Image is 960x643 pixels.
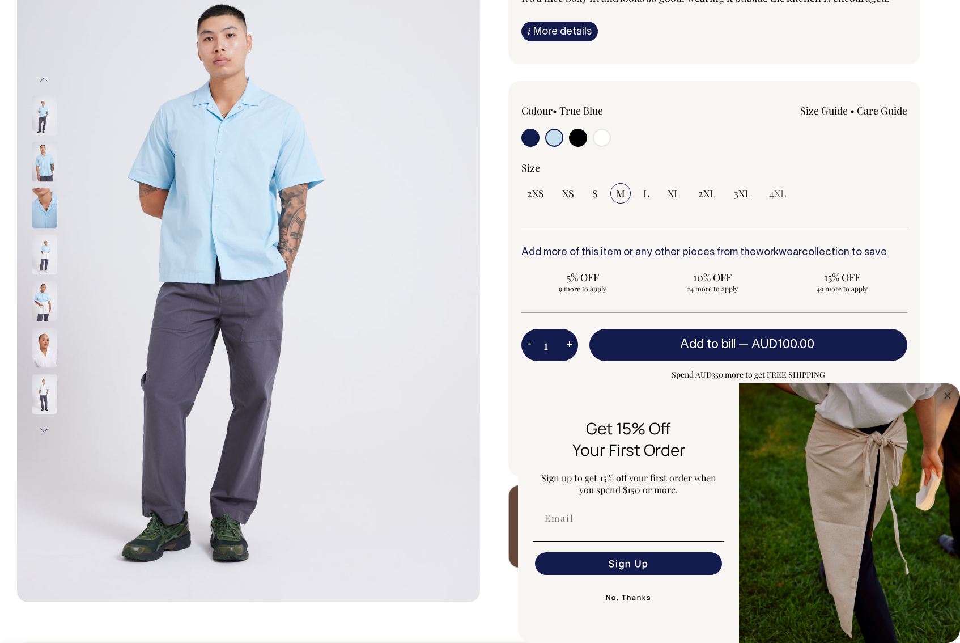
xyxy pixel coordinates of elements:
[535,552,722,575] button: Sign Up
[800,104,848,117] a: Size Guide
[756,248,802,257] a: workwear
[698,187,716,200] span: 2XL
[32,328,57,368] img: off-white
[521,161,907,175] div: Size
[32,189,57,229] img: true-blue
[616,187,625,200] span: M
[572,439,685,460] span: Your First Order
[787,270,898,284] span: 15% OFF
[738,339,817,350] span: —
[36,418,53,443] button: Next
[559,104,603,117] label: True Blue
[734,187,751,200] span: 3XL
[32,235,57,275] img: true-blue
[662,183,686,204] input: XL
[638,183,655,204] input: L
[36,67,53,92] button: Previous
[781,267,904,297] input: 15% OFF 49 more to apply
[527,187,544,200] span: 2XS
[857,104,907,117] a: Care Guide
[850,104,855,117] span: •
[521,183,550,204] input: 2XS
[557,183,580,204] input: XS
[651,267,774,297] input: 10% OFF 24 more to apply
[680,339,736,350] span: Add to bill
[668,187,680,200] span: XL
[521,267,644,297] input: 5% OFF 9 more to apply
[941,389,954,403] button: Close dialog
[657,284,768,293] span: 24 more to apply
[521,22,598,41] a: iMore details
[535,507,722,530] input: Email
[586,417,671,439] span: Get 15% Off
[787,284,898,293] span: 49 more to apply
[541,472,716,496] span: Sign up to get 15% off your first order when you spend $150 or more.
[587,183,604,204] input: S
[32,375,57,414] img: off-white
[527,284,639,293] span: 9 more to apply
[769,187,787,200] span: 4XL
[643,187,649,200] span: L
[739,383,960,643] img: 5e34ad8f-4f05-4173-92a8-ea475ee49ac9.jpeg
[553,104,557,117] span: •
[728,183,757,204] input: 3XL
[693,183,721,204] input: 2XL
[32,142,57,182] img: true-blue
[518,383,960,643] div: FLYOUT Form
[527,270,639,284] span: 5% OFF
[751,339,814,350] span: AUD100.00
[592,187,598,200] span: S
[533,586,724,609] button: No, Thanks
[657,270,768,284] span: 10% OFF
[32,96,57,136] img: true-blue
[589,368,907,382] span: Spend AUD350 more to get FREE SHIPPING
[521,247,907,259] h6: Add more of this item or any other pieces from the collection to save
[32,282,57,321] img: true-blue
[610,183,631,204] input: M
[560,334,578,357] button: +
[521,334,537,357] button: -
[763,183,792,204] input: 4XL
[562,187,574,200] span: XS
[521,104,676,117] div: Colour
[528,25,530,37] span: i
[589,329,907,361] button: Add to bill —AUD100.00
